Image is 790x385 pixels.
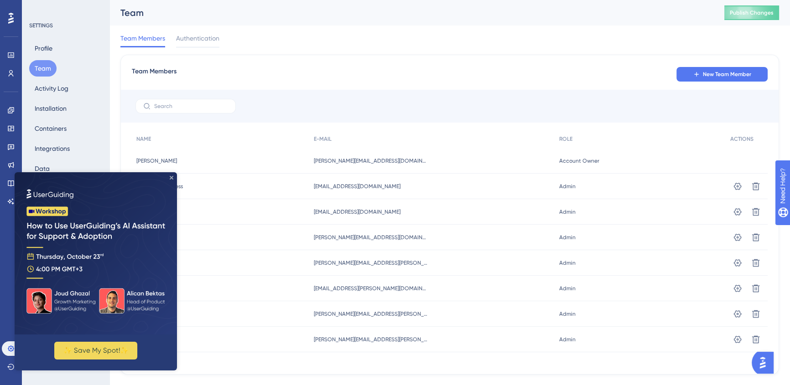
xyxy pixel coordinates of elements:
span: Need Help? [21,2,57,13]
span: Team Members [120,33,165,44]
button: Team [29,60,57,77]
span: E-MAIL [314,135,332,143]
div: SETTINGS [29,22,103,29]
div: Close Preview [155,4,159,7]
button: Profile [29,40,58,56]
button: ✨ Save My Spot!✨ [40,169,123,187]
span: Admin [559,310,576,318]
button: New Team Member [676,67,768,82]
button: Publish Changes [724,5,779,20]
span: New Team Member [703,71,751,78]
iframe: UserGuiding AI Assistant Launcher [752,349,779,376]
span: [EMAIL_ADDRESS][DOMAIN_NAME] [314,183,400,190]
span: Team Members [132,66,177,82]
span: Publish Changes [730,9,774,16]
span: [PERSON_NAME][EMAIL_ADDRESS][PERSON_NAME][DOMAIN_NAME] [314,336,428,343]
div: Team [120,6,702,19]
span: ACTIONS [730,135,754,143]
span: Admin [559,234,576,241]
span: [PERSON_NAME][EMAIL_ADDRESS][PERSON_NAME][DOMAIN_NAME] [314,310,428,318]
span: Admin [559,259,576,267]
span: Admin [559,208,576,216]
span: Authentication [176,33,219,44]
input: Search [154,103,228,109]
button: Data [29,160,55,177]
span: Admin [559,285,576,292]
span: [PERSON_NAME][EMAIL_ADDRESS][PERSON_NAME][DOMAIN_NAME] [314,259,428,267]
button: Installation [29,100,72,117]
button: Integrations [29,140,75,157]
span: NAME [136,135,151,143]
span: Admin [559,183,576,190]
button: Containers [29,120,72,137]
span: Admin [559,336,576,343]
span: [PERSON_NAME] [136,157,177,164]
span: Account Owner [559,157,599,164]
span: ROLE [559,135,572,143]
span: [EMAIL_ADDRESS][DOMAIN_NAME] [314,208,400,216]
button: Activity Log [29,80,74,97]
span: [PERSON_NAME][EMAIL_ADDRESS][DOMAIN_NAME] [314,157,428,164]
span: [PERSON_NAME][EMAIL_ADDRESS][DOMAIN_NAME] [314,234,428,241]
span: [EMAIL_ADDRESS][PERSON_NAME][DOMAIN_NAME] [314,285,428,292]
